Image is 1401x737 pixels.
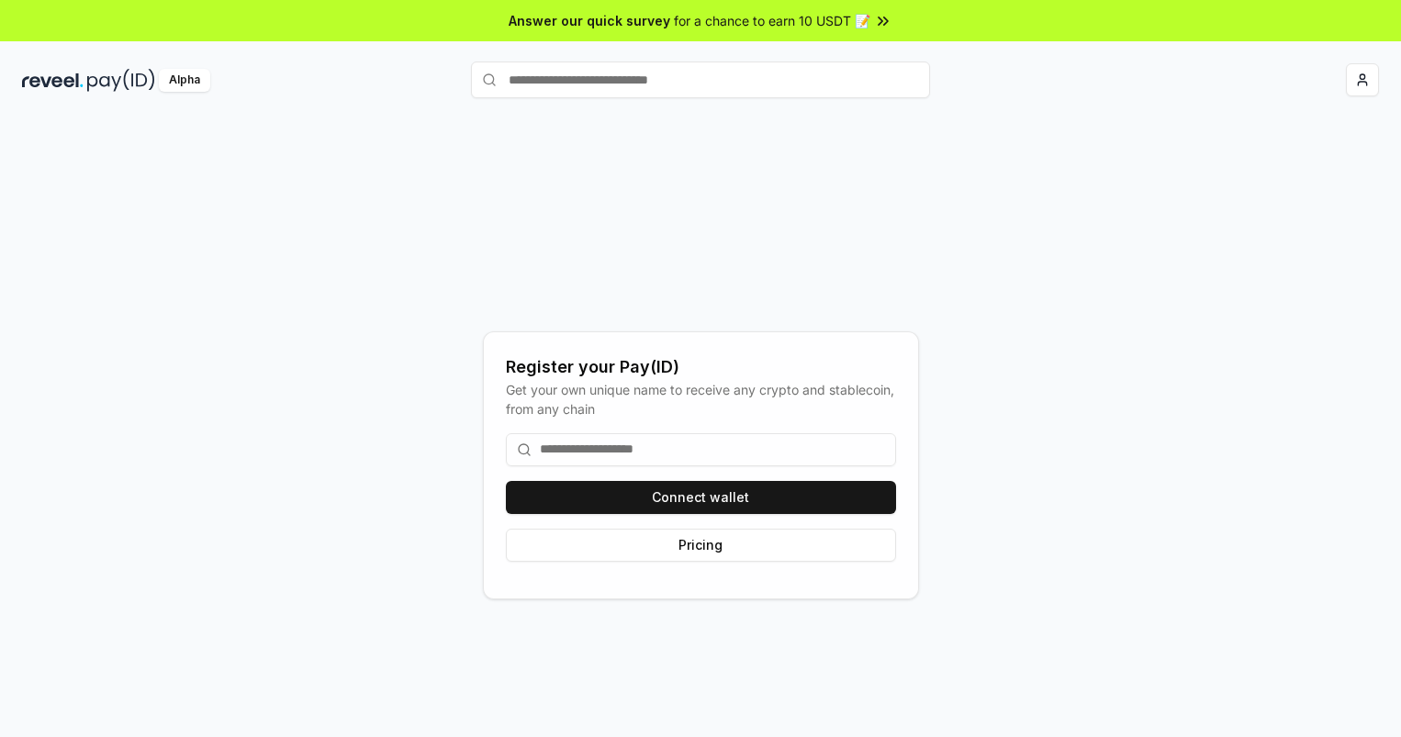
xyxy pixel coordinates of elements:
button: Connect wallet [506,481,896,514]
img: reveel_dark [22,69,84,92]
button: Pricing [506,529,896,562]
span: Answer our quick survey [509,11,670,30]
div: Get your own unique name to receive any crypto and stablecoin, from any chain [506,380,896,419]
div: Alpha [159,69,210,92]
span: for a chance to earn 10 USDT 📝 [674,11,870,30]
img: pay_id [87,69,155,92]
div: Register your Pay(ID) [506,354,896,380]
